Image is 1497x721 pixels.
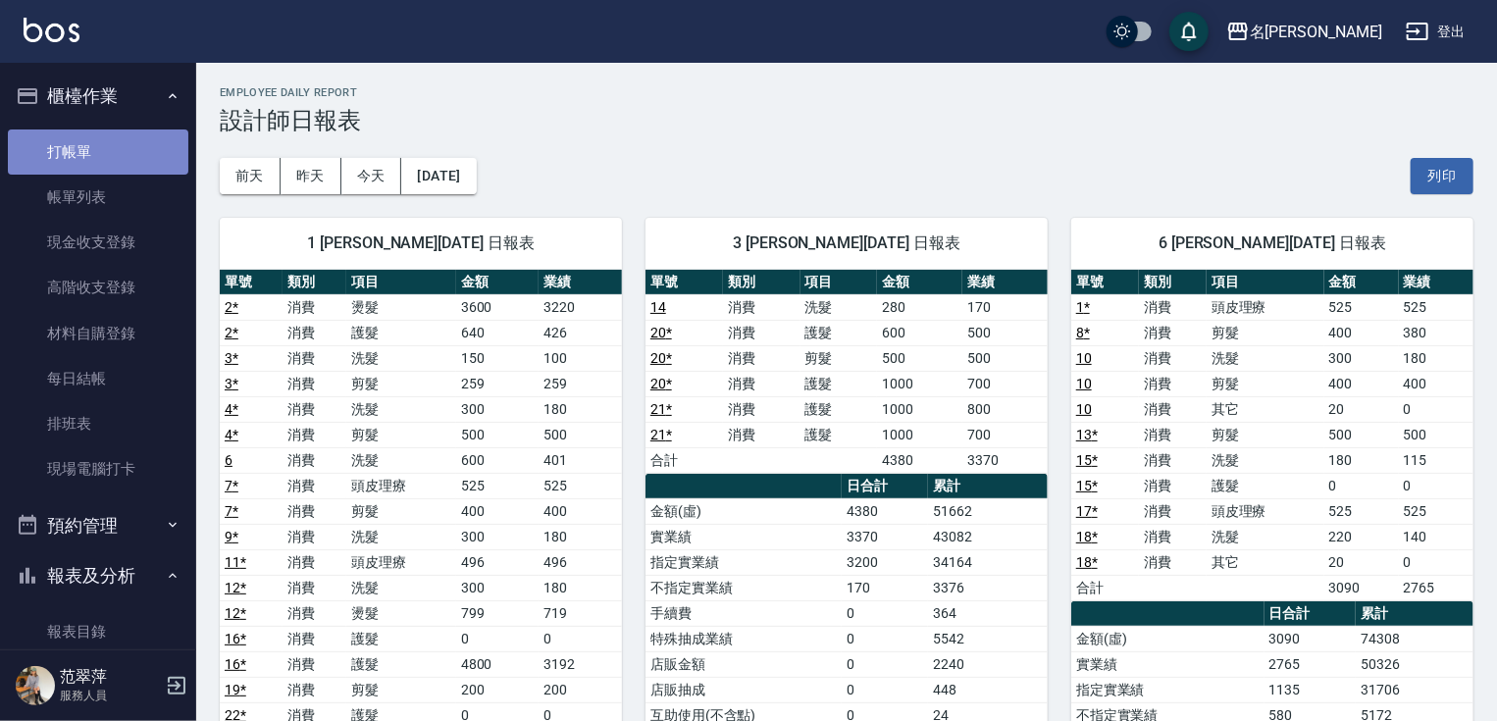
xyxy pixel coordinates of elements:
[1207,320,1324,345] td: 剪髮
[243,233,598,253] span: 1 [PERSON_NAME][DATE] 日報表
[877,345,962,371] td: 500
[645,447,723,473] td: 合計
[842,626,928,651] td: 0
[8,609,188,654] a: 報表目錄
[842,651,928,677] td: 0
[877,396,962,422] td: 1000
[1411,158,1473,194] button: 列印
[1399,549,1473,575] td: 0
[1399,320,1473,345] td: 380
[877,320,962,345] td: 600
[800,422,878,447] td: 護髮
[1399,270,1473,295] th: 業績
[962,396,1048,422] td: 800
[539,270,622,295] th: 業績
[1207,345,1324,371] td: 洗髮
[539,651,622,677] td: 3192
[8,401,188,446] a: 排班表
[220,270,283,295] th: 單號
[645,626,842,651] td: 特殊抽成業績
[456,473,540,498] td: 525
[456,498,540,524] td: 400
[1071,651,1265,677] td: 實業績
[24,18,79,42] img: Logo
[928,626,1048,651] td: 5542
[1356,677,1473,702] td: 31706
[723,345,800,371] td: 消費
[1356,601,1473,627] th: 累計
[456,270,540,295] th: 金額
[645,575,842,600] td: 不指定實業績
[1324,294,1399,320] td: 525
[877,447,962,473] td: 4380
[283,371,345,396] td: 消費
[723,320,800,345] td: 消費
[1324,270,1399,295] th: 金額
[283,320,345,345] td: 消費
[283,473,345,498] td: 消費
[346,549,456,575] td: 頭皮理療
[456,651,540,677] td: 4800
[283,498,345,524] td: 消費
[1265,601,1356,627] th: 日合計
[1139,498,1207,524] td: 消費
[842,575,928,600] td: 170
[1265,626,1356,651] td: 3090
[1399,371,1473,396] td: 400
[60,687,160,704] p: 服務人員
[346,270,456,295] th: 項目
[962,345,1048,371] td: 500
[1324,549,1399,575] td: 20
[346,396,456,422] td: 洗髮
[283,549,345,575] td: 消費
[1398,14,1473,50] button: 登出
[877,371,962,396] td: 1000
[1399,498,1473,524] td: 525
[842,474,928,499] th: 日合計
[8,356,188,401] a: 每日結帳
[283,422,345,447] td: 消費
[1207,396,1324,422] td: 其它
[539,549,622,575] td: 496
[1265,677,1356,702] td: 1135
[539,626,622,651] td: 0
[456,422,540,447] td: 500
[1356,651,1473,677] td: 50326
[16,666,55,705] img: Person
[1399,396,1473,422] td: 0
[1139,396,1207,422] td: 消費
[800,294,878,320] td: 洗髮
[645,651,842,677] td: 店販金額
[1324,345,1399,371] td: 300
[1324,320,1399,345] td: 400
[1076,350,1092,366] a: 10
[1169,12,1209,51] button: save
[723,294,800,320] td: 消費
[8,500,188,551] button: 預約管理
[346,320,456,345] td: 護髮
[539,447,622,473] td: 401
[539,677,622,702] td: 200
[1139,447,1207,473] td: 消費
[283,626,345,651] td: 消費
[1399,422,1473,447] td: 500
[1139,473,1207,498] td: 消費
[1071,626,1265,651] td: 金額(虛)
[283,396,345,422] td: 消費
[1207,422,1324,447] td: 剪髮
[1207,294,1324,320] td: 頭皮理療
[877,422,962,447] td: 1000
[456,600,540,626] td: 799
[1071,677,1265,702] td: 指定實業績
[456,447,540,473] td: 600
[1207,270,1324,295] th: 項目
[800,345,878,371] td: 剪髮
[8,311,188,356] a: 材料自購登錄
[346,447,456,473] td: 洗髮
[283,651,345,677] td: 消費
[1399,524,1473,549] td: 140
[645,600,842,626] td: 手續費
[283,345,345,371] td: 消費
[1356,626,1473,651] td: 74308
[60,667,160,687] h5: 范翠萍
